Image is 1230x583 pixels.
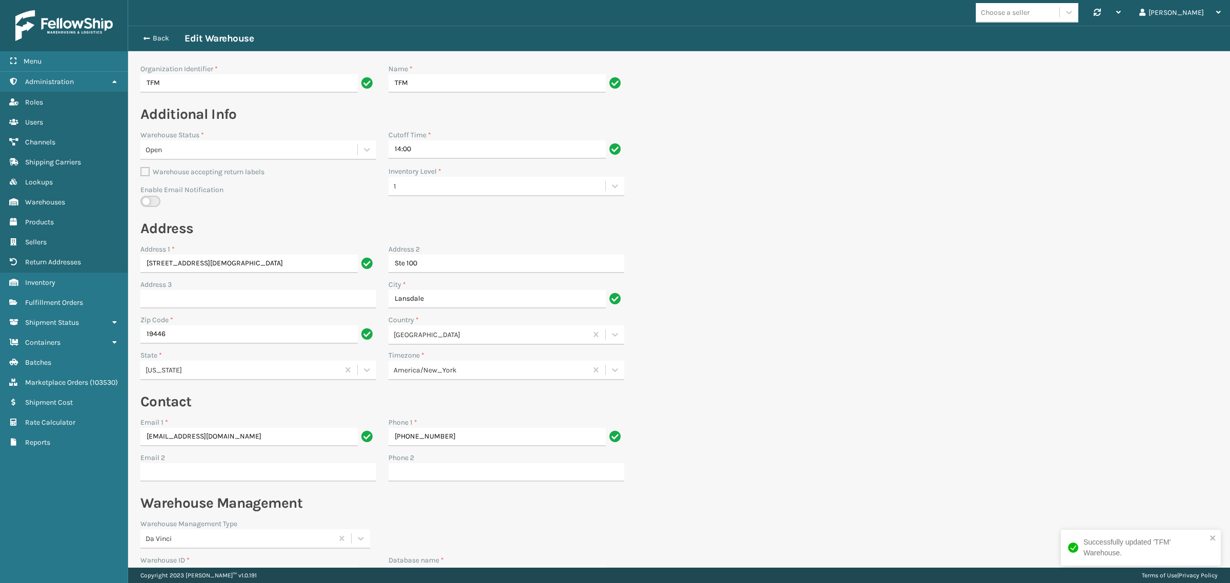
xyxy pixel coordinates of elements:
div: 1 [394,181,606,192]
div: America/New_York [394,364,588,375]
span: Batches [25,358,51,367]
div: [US_STATE] [146,364,340,375]
label: Warehouse Management Type [140,518,237,529]
span: Containers [25,338,60,347]
span: ( 103530 ) [90,378,118,387]
span: Fulfillment Orders [25,298,83,307]
span: Sellers [25,238,47,246]
label: State [140,350,162,361]
span: Administration [25,77,74,86]
span: Shipping Carriers [25,158,81,166]
div: Choose a seller [981,7,1030,18]
label: Database name [388,555,444,566]
span: Lookups [25,178,53,186]
span: Reports [25,438,50,447]
span: Warehouses [25,198,65,206]
h2: Warehouse Management [140,494,624,512]
h3: Edit Warehouse [184,32,254,45]
span: Products [25,218,54,226]
label: Timezone [388,350,424,361]
div: Open [146,144,358,155]
label: Warehouse accepting return labels [140,168,264,176]
span: Roles [25,98,43,107]
div: [GEOGRAPHIC_DATA] [394,329,588,340]
button: close [1209,534,1217,544]
label: Address 2 [388,244,420,255]
label: Phone 2 [388,452,414,463]
span: Shipment Cost [25,398,73,407]
div: Da Vinci [146,533,334,544]
label: Warehouse Status [140,130,204,140]
label: Name [388,64,413,74]
span: Return Addresses [25,258,81,266]
label: Email 1 [140,417,168,428]
label: Warehouse ID [140,555,190,566]
span: Shipment Status [25,318,79,327]
label: Country [388,315,419,325]
label: Email 2 [140,452,165,463]
span: Users [25,118,43,127]
span: Inventory [25,278,55,287]
span: Channels [25,138,55,147]
img: logo [15,10,113,41]
label: Address 3 [140,279,172,290]
h2: Address [140,219,624,238]
button: Back [137,34,184,43]
label: Inventory Level [388,166,441,177]
span: Menu [24,57,42,66]
span: Rate Calculator [25,418,75,427]
label: Organization Identifier [140,64,218,74]
label: Phone 1 [388,417,417,428]
label: Cutoff Time [388,131,431,139]
label: Enable Email Notification [140,184,376,195]
div: Successfully updated 'TFM' Warehouse. [1083,537,1206,558]
h2: Additional Info [140,105,624,123]
p: Copyright 2023 [PERSON_NAME]™ v 1.0.191 [140,568,257,583]
label: Address 1 [140,244,175,255]
label: Zip Code [140,315,173,325]
h2: Contact [140,392,624,411]
label: City [388,279,406,290]
span: Marketplace Orders [25,378,88,387]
